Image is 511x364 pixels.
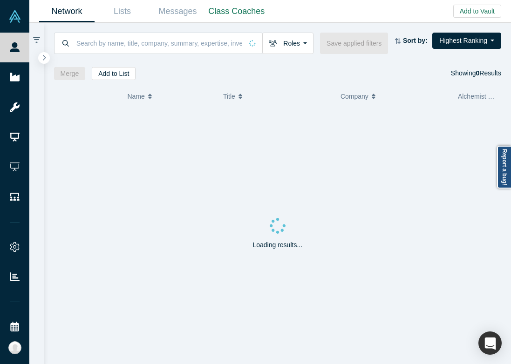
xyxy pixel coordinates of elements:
input: Search by name, title, company, summary, expertise, investment criteria or topics of focus [75,32,243,54]
a: Lists [95,0,150,22]
strong: Sort by: [403,37,428,44]
span: Company [341,87,368,106]
a: Network [39,0,95,22]
button: Title [223,87,331,106]
a: Messages [150,0,205,22]
div: Showing [451,67,501,80]
button: Save applied filters [320,33,388,54]
p: Loading results... [252,240,302,250]
button: Company [341,87,448,106]
a: Report a bug! [497,146,511,189]
button: Add to List [92,67,136,80]
img: Alchemist Vault Logo [8,10,21,23]
span: Name [127,87,144,106]
span: Results [476,69,501,77]
img: Katinka Harsányi's Account [8,341,21,354]
strong: 0 [476,69,480,77]
button: Highest Ranking [432,33,501,49]
span: Alchemist Role [458,93,501,100]
button: Roles [262,33,313,54]
a: Class Coaches [205,0,268,22]
span: Title [223,87,235,106]
button: Add to Vault [453,5,501,18]
button: Name [127,87,213,106]
button: Merge [54,67,86,80]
